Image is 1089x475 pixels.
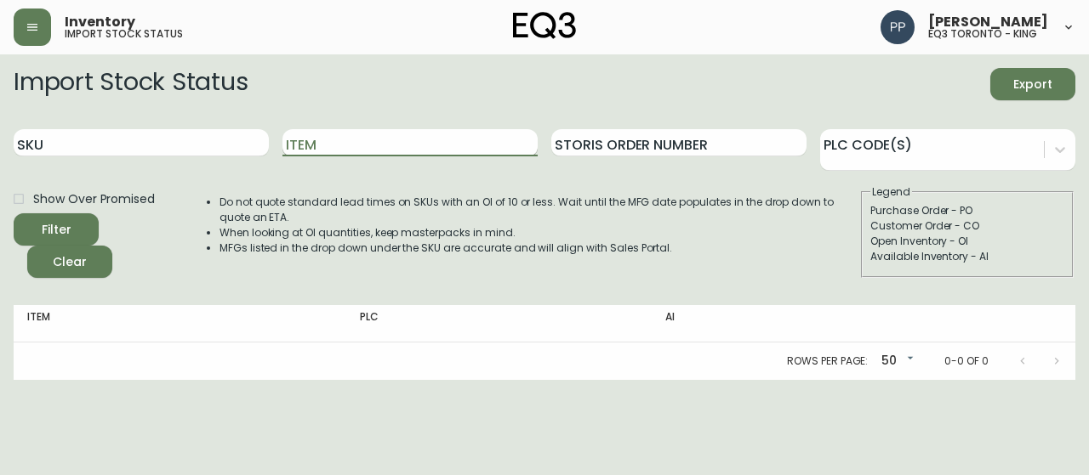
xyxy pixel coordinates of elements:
[787,353,868,369] p: Rows per page:
[881,10,915,44] img: 93ed64739deb6bac3372f15ae91c6632
[14,213,99,246] button: Filter
[928,15,1048,29] span: [PERSON_NAME]
[513,12,576,39] img: logo
[1004,74,1062,95] span: Export
[870,184,912,200] legend: Legend
[14,305,346,342] th: Item
[65,29,183,39] h5: import stock status
[870,234,1064,249] div: Open Inventory - OI
[928,29,1037,39] h5: eq3 toronto - king
[14,68,248,100] h2: Import Stock Status
[27,246,112,278] button: Clear
[220,225,859,240] li: When looking at OI quantities, keep masterpacks in mind.
[944,353,989,369] p: 0-0 of 0
[220,240,859,256] li: MFGs listed in the drop down under the SKU are accurate and will align with Sales Portal.
[870,218,1064,234] div: Customer Order - CO
[870,249,1064,264] div: Available Inventory - AI
[652,305,894,342] th: AI
[42,219,71,240] div: Filter
[33,190,155,208] span: Show Over Promised
[65,15,135,29] span: Inventory
[41,252,99,273] span: Clear
[990,68,1075,100] button: Export
[220,195,859,225] li: Do not quote standard lead times on SKUs with an OI of 10 or less. Wait until the MFG date popula...
[346,305,651,342] th: PLC
[870,203,1064,218] div: Purchase Order - PO
[875,348,917,376] div: 50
